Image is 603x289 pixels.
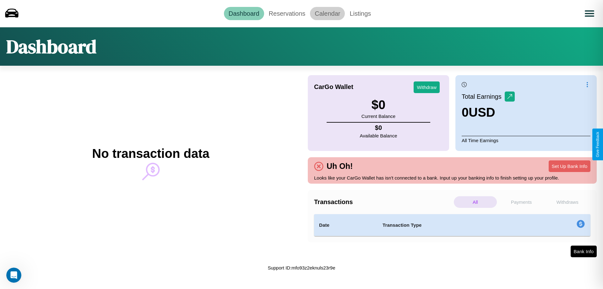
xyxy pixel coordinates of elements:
h4: Transaction Type [383,221,525,229]
p: Current Balance [361,112,395,120]
h1: Dashboard [6,34,96,59]
h3: $ 0 [361,98,395,112]
h4: $ 0 [360,124,397,131]
button: Bank Info [571,246,597,257]
h4: Uh Oh! [323,162,356,171]
a: Reservations [264,7,310,20]
p: All [454,196,497,208]
p: Available Balance [360,131,397,140]
a: Dashboard [224,7,264,20]
h4: Transactions [314,198,452,206]
h4: Date [319,221,372,229]
h4: CarGo Wallet [314,83,353,91]
button: Set Up Bank Info [549,160,590,172]
p: Support ID: mfo93z2eknuls23r9e [268,264,335,272]
h3: 0 USD [462,105,515,119]
iframe: Intercom live chat [6,268,21,283]
table: simple table [314,214,590,236]
p: All Time Earnings [462,136,590,145]
div: Give Feedback [595,132,600,157]
p: Total Earnings [462,91,505,102]
button: Withdraw [414,81,440,93]
p: Looks like your CarGo Wallet has isn't connected to a bank. Input up your banking info to finish ... [314,174,590,182]
a: Listings [345,7,376,20]
h2: No transaction data [92,147,209,161]
button: Open menu [581,5,598,22]
p: Payments [500,196,543,208]
p: Withdraws [546,196,589,208]
a: Calendar [310,7,345,20]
